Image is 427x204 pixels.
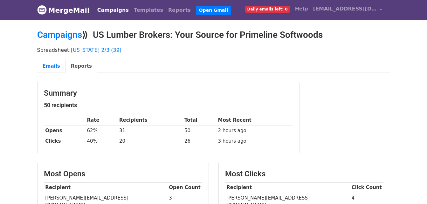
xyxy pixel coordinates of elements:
h3: Most Opens [44,169,202,179]
a: Reports [166,4,193,17]
td: 40% [86,136,118,146]
p: Spreadsheet: [37,47,390,53]
a: Templates [131,4,166,17]
span: Daily emails left: 0 [245,6,290,13]
a: Open Gmail [196,6,231,15]
a: Reports [65,60,97,73]
a: Emails [37,60,65,73]
td: 2 hours ago [217,126,293,136]
a: Daily emails left: 0 [243,3,293,15]
th: Rate [86,115,118,126]
span: [EMAIL_ADDRESS][DOMAIN_NAME] [313,5,377,13]
h2: ⟫ US Lumber Brokers: Your Source for Primeline Softwoods [37,30,390,40]
td: 3 hours ago [217,136,293,146]
h3: Summary [44,89,293,98]
a: Campaigns [37,30,82,40]
h3: Most Clicks [225,169,383,179]
th: Recipient [44,182,168,193]
th: Open Count [168,182,202,193]
th: Opens [44,126,86,136]
a: Campaigns [95,4,131,17]
a: MergeMail [37,3,90,17]
th: Total [183,115,217,126]
th: Most Recent [217,115,293,126]
img: MergeMail logo [37,5,47,15]
td: 20 [118,136,183,146]
th: Recipient [225,182,350,193]
h5: 50 recipients [44,102,293,109]
th: Recipients [118,115,183,126]
td: 62% [86,126,118,136]
td: 26 [183,136,217,146]
a: [EMAIL_ADDRESS][DOMAIN_NAME] [311,3,385,17]
td: 50 [183,126,217,136]
a: Help [293,3,311,15]
td: 31 [118,126,183,136]
iframe: Chat Widget [395,173,427,204]
th: Click Count [350,182,383,193]
th: Clicks [44,136,86,146]
a: [US_STATE] 2/3 (39) [71,47,121,53]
